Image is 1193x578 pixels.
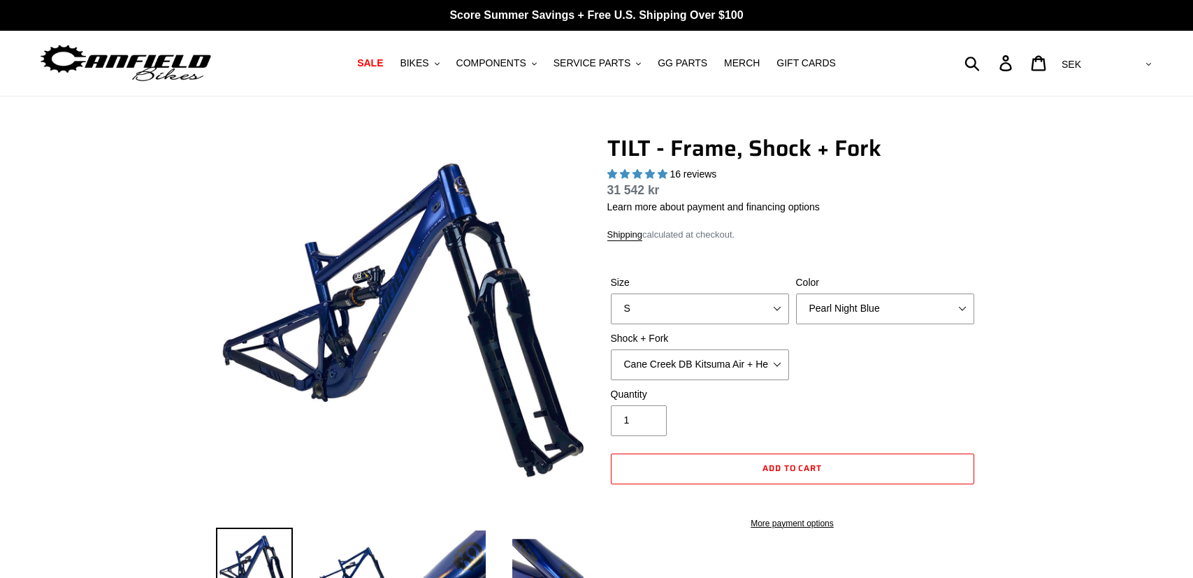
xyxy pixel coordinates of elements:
a: Shipping [607,229,643,241]
a: SALE [350,54,390,73]
span: Add to cart [762,461,823,475]
button: SERVICE PARTS [547,54,648,73]
span: BIKES [400,57,428,69]
span: 16 reviews [670,168,716,180]
span: 5.00 stars [607,168,670,180]
div: calculated at checkout. [607,228,978,242]
span: MERCH [724,57,760,69]
span: SALE [357,57,383,69]
span: SERVICE PARTS [554,57,630,69]
a: GIFT CARDS [769,54,843,73]
label: Color [796,275,974,290]
a: More payment options [611,517,974,530]
button: Add to cart [611,454,974,484]
a: GG PARTS [651,54,714,73]
span: GG PARTS [658,57,707,69]
a: Learn more about payment and financing options [607,201,820,212]
span: 31 542 kr [607,183,660,197]
button: BIKES [393,54,446,73]
label: Quantity [611,387,789,402]
button: COMPONENTS [449,54,544,73]
input: Search [972,48,1008,78]
label: Shock + Fork [611,331,789,346]
a: MERCH [717,54,767,73]
span: GIFT CARDS [776,57,836,69]
img: Canfield Bikes [38,41,213,85]
span: COMPONENTS [456,57,526,69]
label: Size [611,275,789,290]
h1: TILT - Frame, Shock + Fork [607,135,978,161]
